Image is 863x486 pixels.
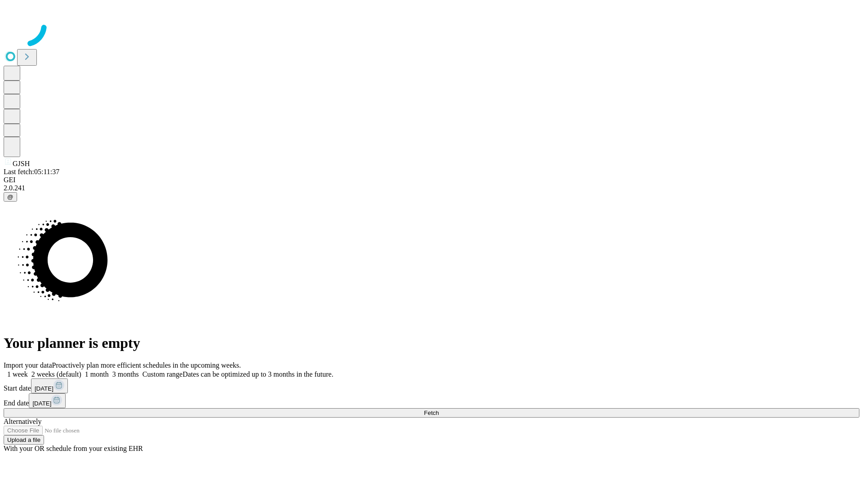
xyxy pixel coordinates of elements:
[424,409,439,416] span: Fetch
[4,418,41,425] span: Alternatively
[35,385,53,392] span: [DATE]
[4,168,59,175] span: Last fetch: 05:11:37
[4,435,44,445] button: Upload a file
[4,176,859,184] div: GEI
[7,193,13,200] span: @
[29,393,66,408] button: [DATE]
[32,400,51,407] span: [DATE]
[4,184,859,192] div: 2.0.241
[31,378,68,393] button: [DATE]
[31,370,81,378] span: 2 weeks (default)
[52,361,241,369] span: Proactively plan more efficient schedules in the upcoming weeks.
[182,370,333,378] span: Dates can be optimized up to 3 months in the future.
[4,335,859,351] h1: Your planner is empty
[142,370,182,378] span: Custom range
[4,393,859,408] div: End date
[85,370,109,378] span: 1 month
[13,160,30,167] span: GJSH
[4,192,17,202] button: @
[4,378,859,393] div: Start date
[4,445,143,452] span: With your OR schedule from your existing EHR
[4,408,859,418] button: Fetch
[7,370,28,378] span: 1 week
[112,370,139,378] span: 3 months
[4,361,52,369] span: Import your data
